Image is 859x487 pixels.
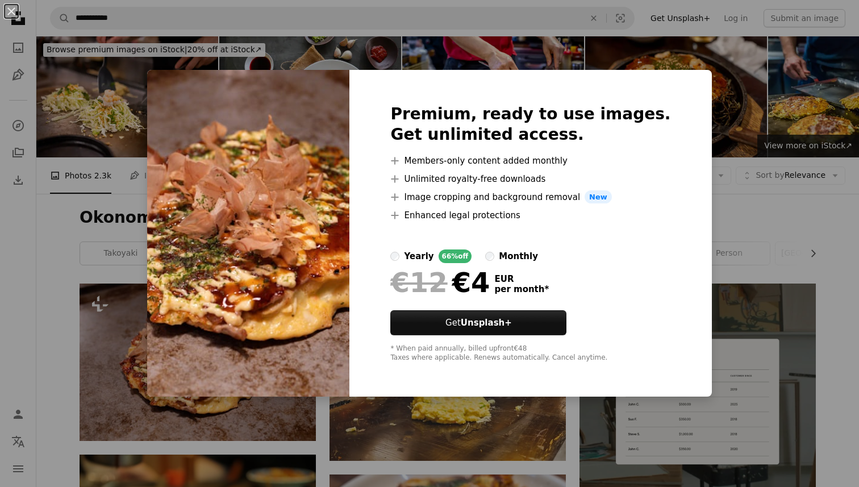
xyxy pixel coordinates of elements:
[390,172,670,186] li: Unlimited royalty-free downloads
[499,249,538,263] div: monthly
[439,249,472,263] div: 66% off
[390,209,670,222] li: Enhanced legal protections
[390,268,447,297] span: €12
[390,190,670,204] li: Image cropping and background removal
[485,252,494,261] input: monthly
[390,154,670,168] li: Members-only content added monthly
[390,252,399,261] input: yearly66%off
[390,310,566,335] button: GetUnsplash+
[494,284,549,294] span: per month *
[390,268,490,297] div: €4
[585,190,612,204] span: New
[147,70,349,397] img: premium_photo-1722593856486-5f87f9fca308
[494,274,549,284] span: EUR
[461,318,512,328] strong: Unsplash+
[390,344,670,363] div: * When paid annually, billed upfront €48 Taxes where applicable. Renews automatically. Cancel any...
[404,249,433,263] div: yearly
[390,104,670,145] h2: Premium, ready to use images. Get unlimited access.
